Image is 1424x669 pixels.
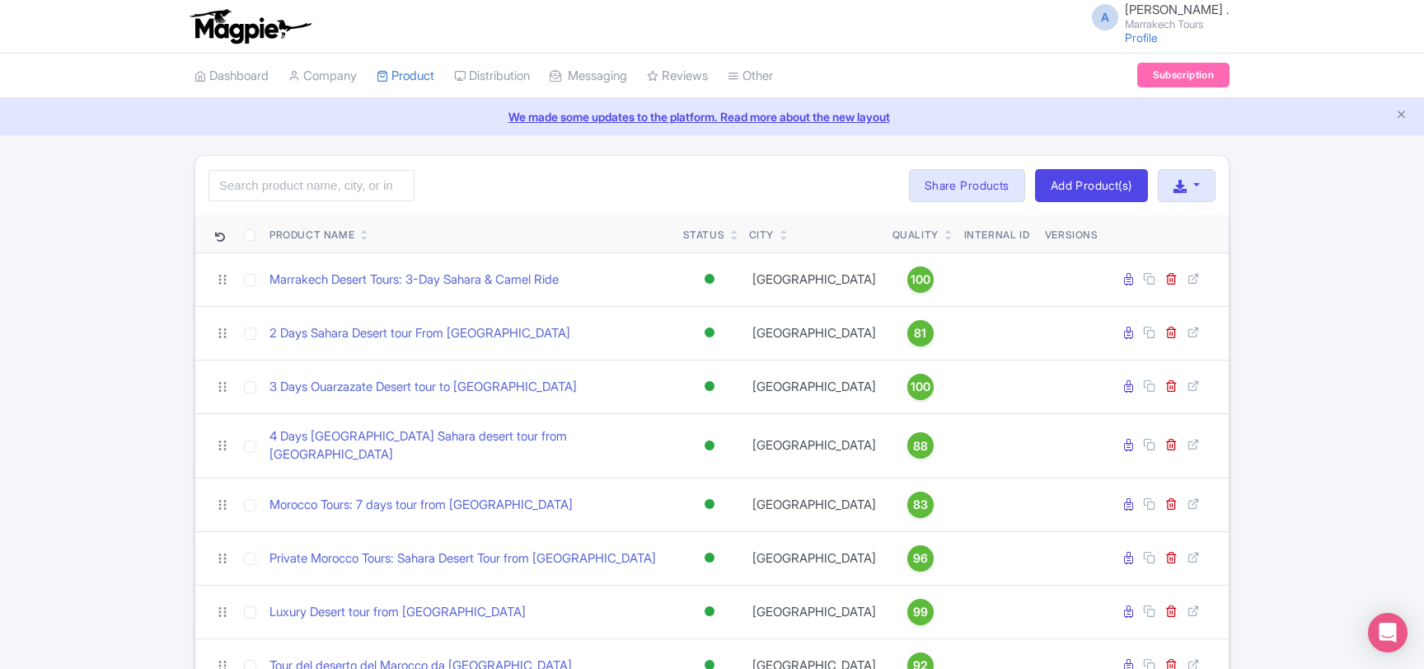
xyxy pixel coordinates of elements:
span: [PERSON_NAME] . [1125,2,1230,17]
input: Search product name, city, or interal id [208,170,415,201]
td: [GEOGRAPHIC_DATA] [742,413,886,478]
a: Profile [1125,31,1158,45]
span: 100 [911,271,930,289]
a: 88 [892,432,949,459]
td: [GEOGRAPHIC_DATA] [742,252,886,306]
a: Morocco Tours: 7 days tour from [GEOGRAPHIC_DATA] [269,496,573,515]
td: [GEOGRAPHIC_DATA] [742,306,886,360]
a: Dashboard [194,54,269,99]
td: [GEOGRAPHIC_DATA] [742,531,886,585]
span: A [1092,4,1118,31]
a: Share Products [909,169,1025,202]
a: Product [377,54,434,99]
div: Product Name [269,228,354,243]
a: 2 Days Sahara Desert tour From [GEOGRAPHIC_DATA] [269,324,570,343]
span: 99 [913,603,928,621]
a: 99 [892,599,949,625]
span: 88 [913,437,928,455]
a: Other [728,54,773,99]
span: 83 [913,496,928,514]
div: Active [701,375,718,398]
td: [GEOGRAPHIC_DATA] [742,478,886,531]
a: 100 [892,374,949,400]
div: Active [701,492,718,516]
th: Internal ID [955,215,1038,253]
a: Company [288,54,357,99]
a: 3 Days Ouarzazate Desert tour to [GEOGRAPHIC_DATA] [269,378,577,397]
div: Active [701,546,718,570]
div: Active [701,321,718,345]
span: 96 [913,549,928,568]
a: Messaging [550,54,627,99]
div: Active [701,600,718,624]
span: 81 [914,324,926,342]
td: [GEOGRAPHIC_DATA] [742,585,886,638]
a: Marrakech Desert Tours: 3-Day Sahara & Camel Ride [269,271,559,290]
a: Private Morocco Tours: Sahara Desert Tour from [GEOGRAPHIC_DATA] [269,549,656,568]
a: Add Product(s) [1035,169,1148,202]
div: Status [683,228,725,243]
div: Active [701,267,718,291]
a: We made some updates to the platform. Read more about the new layout [10,108,1414,125]
div: Active [701,434,718,458]
a: Subscription [1137,63,1230,87]
div: Quality [892,228,939,243]
span: 100 [911,378,930,396]
a: 4 Days [GEOGRAPHIC_DATA] Sahara desert tour from [GEOGRAPHIC_DATA] [269,427,670,464]
img: logo-ab69f6fb50320c5b225c76a69d11143b.png [186,8,314,45]
a: 83 [892,492,949,518]
th: Versions [1038,215,1105,253]
a: 100 [892,266,949,293]
a: A [PERSON_NAME] . Marrakech Tours [1082,3,1230,30]
td: [GEOGRAPHIC_DATA] [742,360,886,413]
a: Reviews [647,54,708,99]
button: Close announcement [1395,106,1408,125]
div: Open Intercom Messenger [1368,613,1408,653]
small: Marrakech Tours [1125,19,1230,30]
div: City [749,228,774,243]
a: Distribution [454,54,530,99]
a: Luxury Desert tour from [GEOGRAPHIC_DATA] [269,603,526,622]
a: 81 [892,320,949,346]
a: 96 [892,545,949,572]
